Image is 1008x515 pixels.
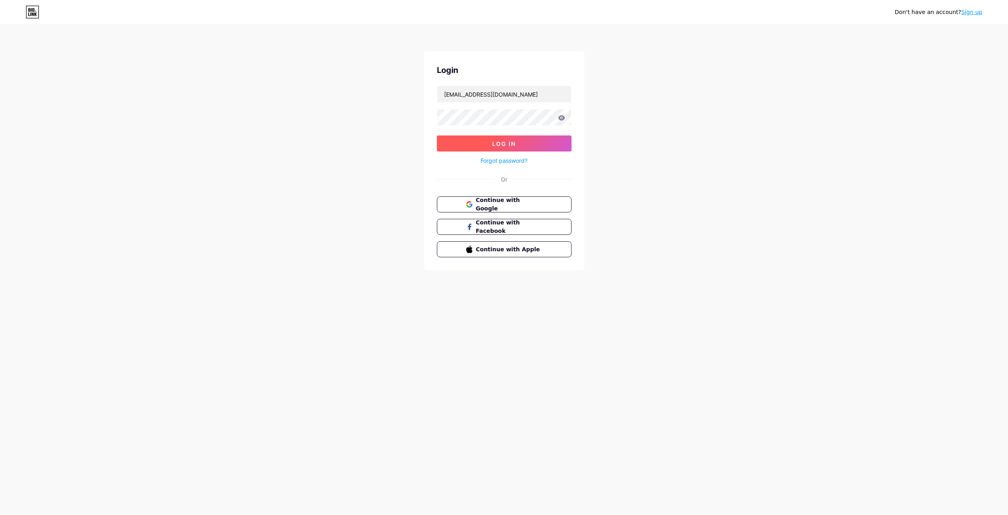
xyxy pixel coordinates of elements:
[437,135,572,151] button: Log In
[437,219,572,235] button: Continue with Facebook
[437,241,572,257] button: Continue with Apple
[481,156,527,165] a: Forgot password?
[437,196,572,212] button: Continue with Google
[437,64,572,76] div: Login
[895,8,982,16] div: Don't have an account?
[476,245,542,254] span: Continue with Apple
[437,86,571,102] input: Username
[501,175,507,184] div: Or
[476,196,542,213] span: Continue with Google
[492,140,516,147] span: Log In
[476,218,542,235] span: Continue with Facebook
[961,9,982,15] a: Sign up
